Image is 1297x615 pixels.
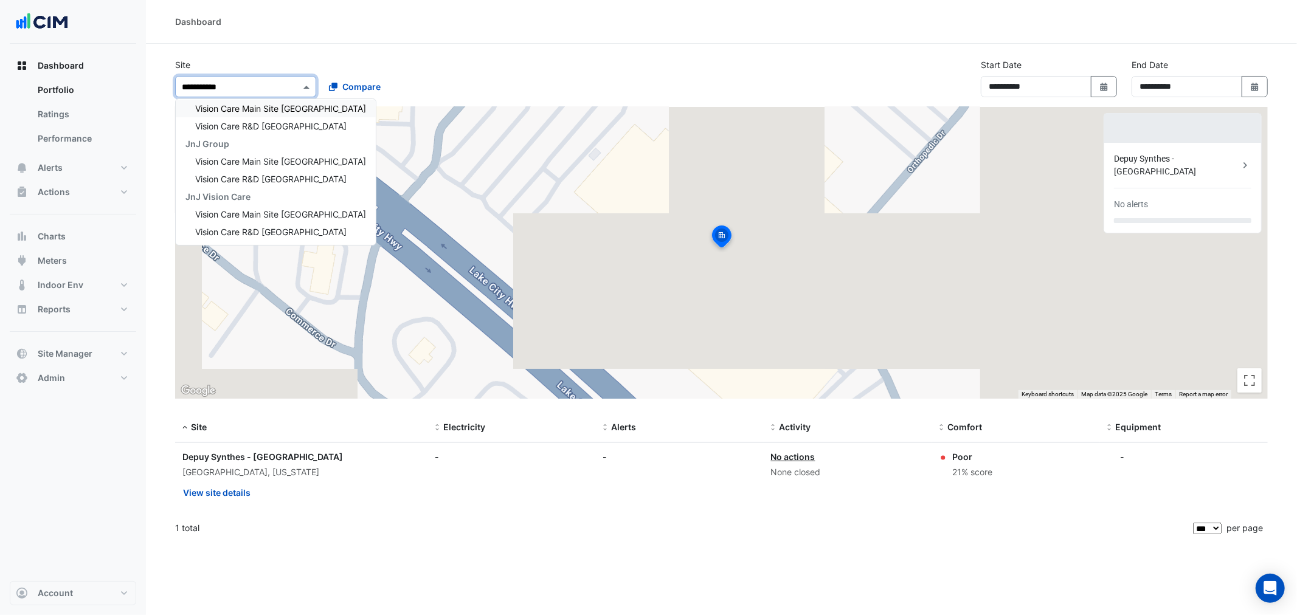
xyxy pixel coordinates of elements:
[28,78,136,102] a: Portfolio
[1114,153,1239,178] div: Depuy Synthes - [GEOGRAPHIC_DATA]
[952,466,992,479] div: 21% score
[10,342,136,366] button: Site Manager
[10,273,136,297] button: Indoor Env
[15,10,69,34] img: Company Logo
[195,209,366,219] span: Vision Care Main Site [GEOGRAPHIC_DATA]
[38,587,73,599] span: Account
[780,422,811,432] span: Activity
[38,255,67,267] span: Meters
[38,60,84,72] span: Dashboard
[28,126,136,151] a: Performance
[16,60,28,72] app-icon: Dashboard
[16,230,28,242] app-icon: Charts
[321,76,389,97] button: Compare
[178,383,218,399] img: Google
[10,156,136,180] button: Alerts
[1250,81,1261,92] fa-icon: Select Date
[1099,81,1110,92] fa-icon: Select Date
[28,102,136,126] a: Ratings
[1237,368,1262,393] button: Toggle fullscreen view
[195,174,347,184] span: Vision Care R&D [GEOGRAPHIC_DATA]
[10,180,136,204] button: Actions
[16,372,28,384] app-icon: Admin
[16,303,28,315] app-icon: Reports
[38,303,71,315] span: Reports
[10,297,136,321] button: Reports
[16,348,28,360] app-icon: Site Manager
[195,156,366,167] span: Vision Care Main Site [GEOGRAPHIC_DATA]
[195,227,347,237] span: Vision Care R&D [GEOGRAPHIC_DATA]
[38,186,70,198] span: Actions
[185,191,251,202] span: JnJ Vision Care
[182,466,420,479] div: [GEOGRAPHIC_DATA], [US_STATE]
[16,255,28,267] app-icon: Meters
[182,482,251,503] button: View site details
[38,348,92,360] span: Site Manager
[175,513,1191,543] div: 1 total
[708,224,735,253] img: site-pin-selected.svg
[191,422,207,432] span: Site
[1155,391,1172,397] a: Terms
[16,162,28,174] app-icon: Alerts
[195,121,347,131] span: Vision Care R&D [GEOGRAPHIC_DATA]
[16,186,28,198] app-icon: Actions
[10,366,136,390] button: Admin
[175,98,376,246] ng-dropdown-panel: Options list
[1116,422,1161,432] span: Equipment
[1226,523,1263,533] span: per page
[182,450,420,463] div: Depuy Synthes - [GEOGRAPHIC_DATA]
[342,80,381,93] span: Compare
[1114,198,1148,211] div: No alerts
[952,450,992,463] div: Poor
[771,466,924,479] div: None closed
[195,103,366,114] span: Vision Care Main Site [GEOGRAPHIC_DATA]
[16,279,28,291] app-icon: Indoor Env
[178,383,218,399] a: Open this area in Google Maps (opens a new window)
[1121,450,1125,463] div: -
[435,450,588,463] div: -
[1256,574,1285,603] div: Open Intercom Messenger
[185,139,229,149] span: JnJ Group
[443,422,485,432] span: Electricity
[1081,391,1147,397] span: Map data ©2025 Google
[1179,391,1228,397] a: Report a map error
[1132,58,1168,71] label: End Date
[10,581,136,605] button: Account
[175,58,190,71] label: Site
[38,279,83,291] span: Indoor Env
[10,78,136,156] div: Dashboard
[10,249,136,273] button: Meters
[38,162,63,174] span: Alerts
[10,224,136,249] button: Charts
[981,58,1022,71] label: Start Date
[603,450,756,463] div: -
[10,53,136,78] button: Dashboard
[771,452,815,462] a: No actions
[1022,390,1074,399] button: Keyboard shortcuts
[611,422,636,432] span: Alerts
[38,372,65,384] span: Admin
[947,422,982,432] span: Comfort
[175,15,221,28] div: Dashboard
[38,230,66,242] span: Charts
